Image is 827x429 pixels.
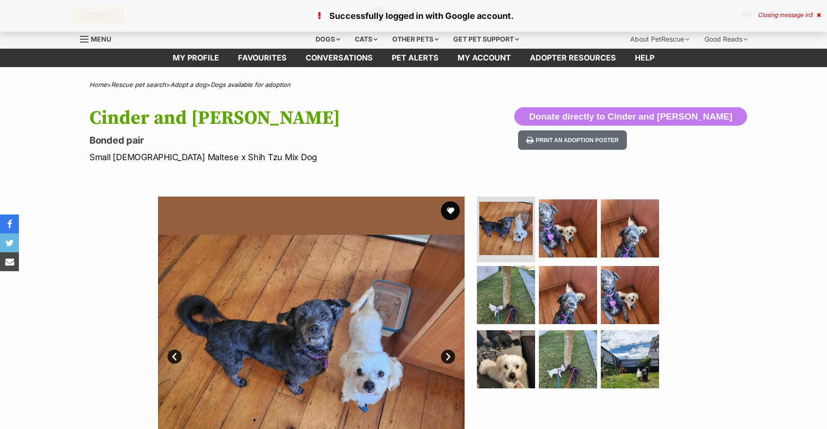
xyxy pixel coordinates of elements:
h1: Cinder and [PERSON_NAME] [89,107,490,129]
a: Pet alerts [382,49,448,67]
a: conversations [296,49,382,67]
a: My profile [163,49,229,67]
a: Menu [80,30,118,47]
div: Good Reads [698,30,754,49]
img: Photo of Cinder And Aj [601,199,659,257]
div: Cats [348,30,384,49]
img: Photo of Cinder And Aj [539,266,597,324]
img: Photo of Cinder And Aj [601,266,659,324]
img: Photo of Cinder And Aj [539,199,597,257]
img: Photo of Cinder And Aj [601,330,659,388]
div: > > > [66,81,761,88]
p: Bonded pair [89,134,490,147]
div: Get pet support [447,30,526,49]
div: Closing message in [758,12,821,18]
div: Other pets [386,30,445,49]
a: Favourites [229,49,296,67]
a: Next [441,350,455,364]
img: Photo of Cinder And Aj [477,330,535,388]
button: Print an adoption poster [518,130,627,150]
a: Dogs available for adoption [211,81,290,88]
a: Adopter resources [520,49,625,67]
button: Donate directly to Cinder and [PERSON_NAME] [514,107,747,126]
img: Photo of Cinder And Aj [479,202,533,255]
div: About PetRescue [624,30,696,49]
a: Prev [167,350,182,364]
a: Rescue pet search [111,81,166,88]
a: Adopt a dog [170,81,206,88]
span: 5 [809,11,813,18]
span: Menu [91,35,111,43]
p: Small [DEMOGRAPHIC_DATA] Maltese x Shih Tzu Mix Dog [89,151,490,163]
p: Successfully logged in with Google account. [9,9,818,22]
button: favourite [441,201,460,220]
a: Help [625,49,664,67]
a: Home [89,81,107,88]
img: Photo of Cinder And Aj [477,266,535,324]
div: Dogs [309,30,347,49]
a: My account [448,49,520,67]
img: Photo of Cinder And Aj [539,330,597,388]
